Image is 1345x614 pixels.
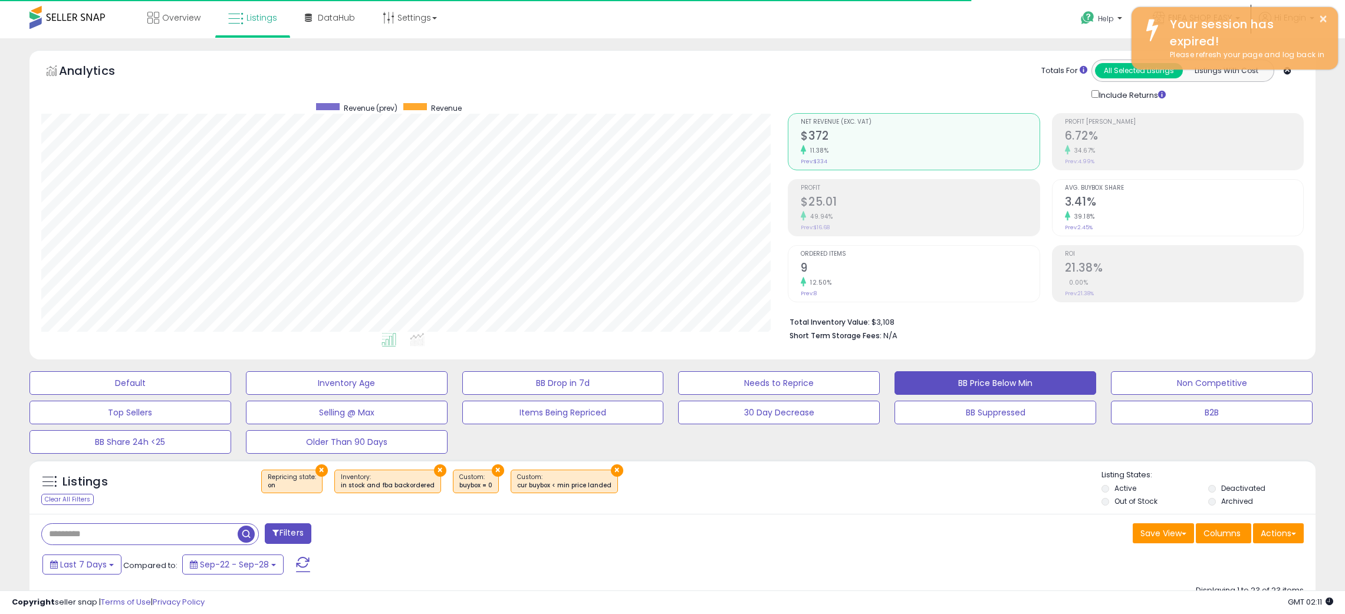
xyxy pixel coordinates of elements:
[801,290,817,297] small: Prev: 8
[268,481,316,490] div: on
[678,401,880,424] button: 30 Day Decrease
[1065,278,1089,287] small: 0.00%
[1111,401,1313,424] button: B2B
[459,473,492,490] span: Custom:
[60,559,107,570] span: Last 7 Days
[59,62,138,82] h5: Analytics
[1065,224,1093,231] small: Prev: 2.45%
[1196,585,1304,596] div: Displaying 1 to 23 of 23 items
[790,317,870,327] b: Total Inventory Value:
[101,596,151,608] a: Terms of Use
[246,430,448,454] button: Older Than 90 Days
[1065,195,1303,211] h2: 3.41%
[459,481,492,490] div: buybox = 0
[801,129,1039,145] h2: $372
[790,314,1295,328] li: $3,108
[1203,527,1241,539] span: Columns
[678,371,880,395] button: Needs to Reprice
[790,331,882,341] b: Short Term Storage Fees:
[1098,14,1114,24] span: Help
[265,523,311,544] button: Filters
[801,185,1039,192] span: Profit
[492,464,504,477] button: ×
[246,12,277,24] span: Listings
[801,158,827,165] small: Prev: $334
[246,371,448,395] button: Inventory Age
[341,473,435,490] span: Inventory :
[1288,596,1333,608] span: 2025-10-8 02:11 GMT
[1065,129,1303,145] h2: 6.72%
[1065,290,1094,297] small: Prev: 21.38%
[268,473,316,490] span: Repricing state :
[1065,158,1094,165] small: Prev: 4.99%
[1114,496,1157,506] label: Out of Stock
[1161,16,1329,49] div: Your session has expired!
[1161,49,1329,61] div: Please refresh your page and log back in
[1196,523,1251,543] button: Columns
[806,212,833,221] small: 49.94%
[246,401,448,424] button: Selling @ Max
[806,278,831,287] small: 12.50%
[462,401,664,424] button: Items Being Repriced
[611,464,623,477] button: ×
[801,224,830,231] small: Prev: $16.68
[162,12,200,24] span: Overview
[1083,88,1180,101] div: Include Returns
[1065,119,1303,126] span: Profit [PERSON_NAME]
[517,473,611,490] span: Custom:
[29,401,231,424] button: Top Sellers
[123,560,177,571] span: Compared to:
[1253,523,1304,543] button: Actions
[806,146,828,155] small: 11.38%
[895,371,1096,395] button: BB Price Below Min
[1318,12,1328,27] button: ×
[1221,483,1265,493] label: Deactivated
[1133,523,1194,543] button: Save View
[1065,251,1303,258] span: ROI
[1071,2,1134,38] a: Help
[1221,496,1253,506] label: Archived
[153,596,205,608] a: Privacy Policy
[200,559,269,570] span: Sep-22 - Sep-28
[42,554,121,575] button: Last 7 Days
[1080,11,1095,25] i: Get Help
[1101,470,1316,481] p: Listing States:
[517,481,611,490] div: cur buybox < min price landed
[341,481,435,490] div: in stock and fba backordered
[1065,185,1303,192] span: Avg. Buybox Share
[1095,63,1183,78] button: All Selected Listings
[1070,146,1096,155] small: 34.67%
[462,371,664,395] button: BB Drop in 7d
[1041,65,1087,77] div: Totals For
[29,430,231,454] button: BB Share 24h <25
[182,554,284,575] button: Sep-22 - Sep-28
[318,12,355,24] span: DataHub
[63,474,108,490] h5: Listings
[1065,261,1303,277] h2: 21.38%
[801,261,1039,277] h2: 9
[801,195,1039,211] h2: $25.01
[895,401,1096,424] button: BB Suppressed
[1114,483,1136,493] label: Active
[12,596,55,608] strong: Copyright
[12,597,205,608] div: seller snap | |
[29,371,231,395] button: Default
[1111,371,1313,395] button: Non Competitive
[315,464,328,477] button: ×
[434,464,446,477] button: ×
[1070,212,1095,221] small: 39.18%
[801,119,1039,126] span: Net Revenue (Exc. VAT)
[344,103,397,113] span: Revenue (prev)
[1182,63,1270,78] button: Listings With Cost
[801,251,1039,258] span: Ordered Items
[431,103,462,113] span: Revenue
[41,494,94,505] div: Clear All Filters
[883,330,897,341] span: N/A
